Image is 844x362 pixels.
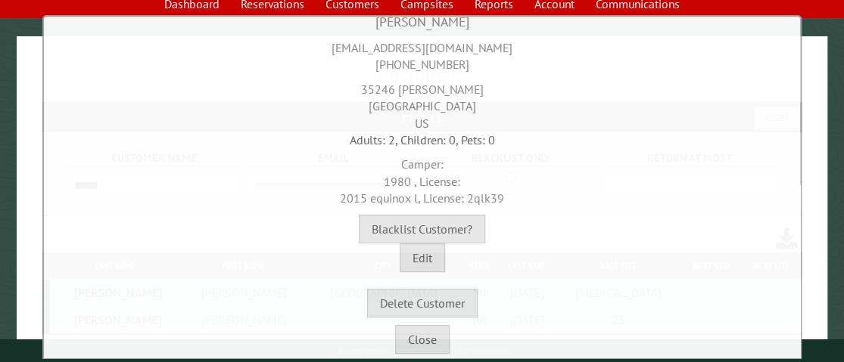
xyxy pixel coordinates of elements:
img: tab_domain_overview_orange.svg [41,88,53,100]
div: 35246 [PERSON_NAME] [GEOGRAPHIC_DATA] US [48,73,797,131]
div: Camper: [48,148,797,206]
button: Delete Customer [367,289,478,317]
span: 1980 , License: [384,174,460,189]
img: website_grey.svg [24,39,36,51]
div: Domain: [DOMAIN_NAME] [39,39,167,51]
div: [EMAIL_ADDRESS][DOMAIN_NAME] [PHONE_NUMBER] [48,32,797,73]
button: Blacklist Customer? [359,215,485,243]
img: logo_orange.svg [24,24,36,36]
span: 2015 equinox l, License: 2qlk39 [340,190,504,206]
div: Keywords by Traffic [167,89,255,99]
div: [PERSON_NAME] [48,13,797,32]
div: v 4.0.25 [42,24,74,36]
button: Edit [400,243,445,272]
div: Adults: 2, Children: 0, Pets: 0 [48,131,797,148]
div: Domain Overview [58,89,135,99]
img: tab_keywords_by_traffic_grey.svg [151,88,163,100]
button: Close [395,325,450,354]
